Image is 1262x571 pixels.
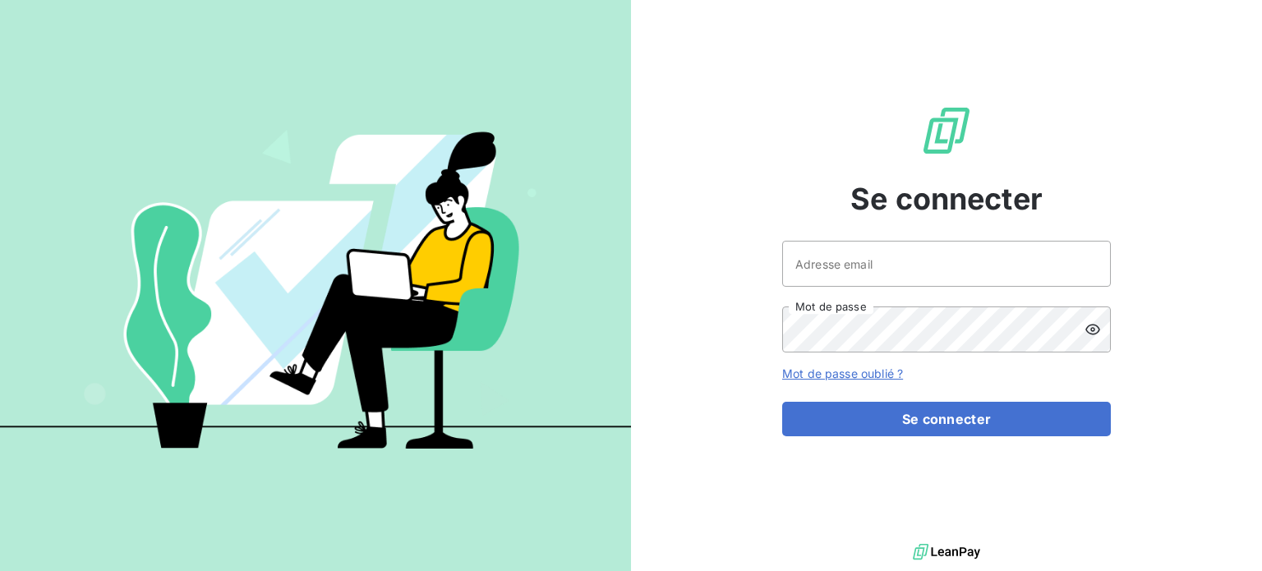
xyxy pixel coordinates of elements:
[782,402,1111,436] button: Se connecter
[913,540,980,564] img: logo
[850,177,1043,221] span: Se connecter
[782,241,1111,287] input: placeholder
[920,104,973,157] img: Logo LeanPay
[782,366,903,380] a: Mot de passe oublié ?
